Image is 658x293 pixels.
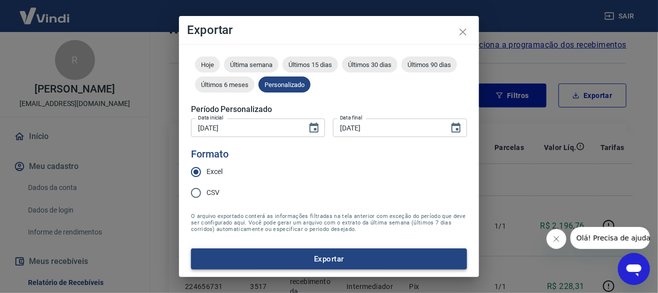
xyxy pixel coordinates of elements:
label: Data final [340,114,362,121]
span: Personalizado [258,81,310,88]
legend: Formato [191,147,228,161]
h5: Período [191,34,467,44]
iframe: Mensagem da empresa [570,227,650,249]
span: Olá! Precisa de ajuda? [6,7,84,15]
h5: Período Personalizado [191,104,467,114]
span: Últimos 15 dias [282,61,338,68]
span: Hoje [195,61,220,68]
div: Última semana [224,56,278,72]
div: Últimos 6 meses [195,76,254,92]
span: Última semana [224,61,278,68]
div: Últimos 30 dias [342,56,397,72]
button: Exportar [191,248,467,269]
div: Últimos 90 dias [401,56,457,72]
span: CSV [206,187,219,198]
button: Choose date, selected date is 27 de ago de 2025 [446,118,466,138]
iframe: Botão para abrir a janela de mensagens [618,253,650,285]
span: Últimos 6 meses [195,81,254,88]
span: Últimos 90 dias [401,61,457,68]
span: O arquivo exportado conterá as informações filtradas na tela anterior com exceção do período que ... [191,213,467,232]
div: Personalizado [258,76,310,92]
button: close [451,20,475,44]
label: Data inicial [198,114,223,121]
h4: Exportar [187,24,471,36]
span: Excel [206,166,222,177]
div: Hoje [195,56,220,72]
iframe: Fechar mensagem [546,229,566,249]
input: DD/MM/YYYY [333,118,442,137]
input: DD/MM/YYYY [191,118,300,137]
div: Últimos 15 dias [282,56,338,72]
button: Choose date, selected date is 25 de ago de 2025 [304,118,324,138]
span: Últimos 30 dias [342,61,397,68]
